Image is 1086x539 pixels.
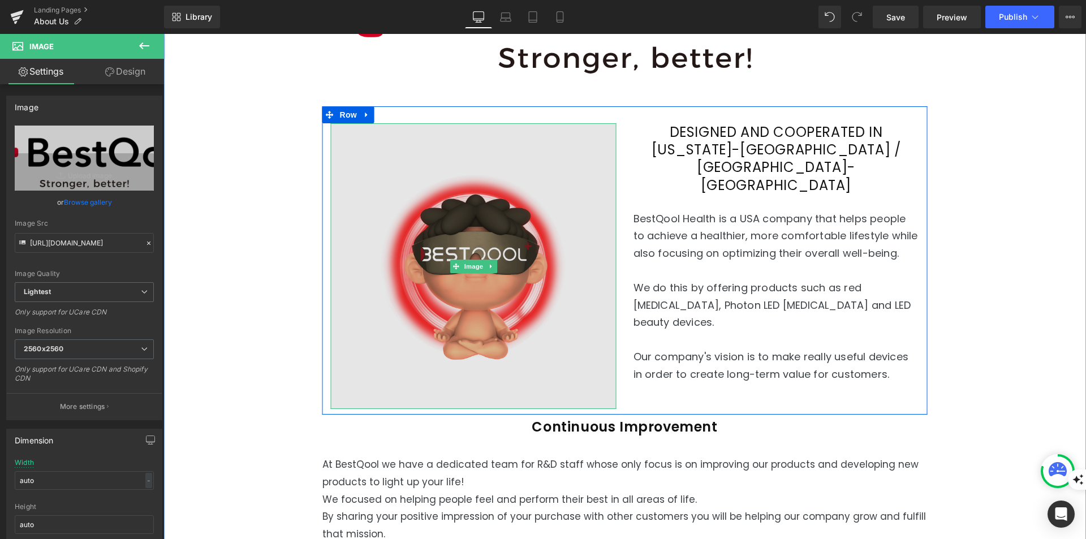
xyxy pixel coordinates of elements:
button: Undo [818,6,841,28]
span: BestQool Health is a USA company that helps people to achieve a healthier, more comfortable lifes... [470,178,755,226]
a: Expand / Collapse [196,72,211,89]
button: More settings [7,393,162,420]
div: or [15,196,154,208]
span: Image [298,226,322,239]
div: Height [15,503,154,511]
a: Desktop [465,6,492,28]
a: Laptop [492,6,519,28]
input: auto [15,515,154,534]
span: We do this by offering products such as red [MEDICAL_DATA], Photon LED [MEDICAL_DATA] and LED bea... [470,247,748,295]
span: Save [886,11,905,23]
span: Row [174,72,196,89]
h3: Continuous Improvement [159,381,764,405]
div: Dimension [15,429,54,445]
button: More [1059,6,1081,28]
p: More settings [60,402,105,412]
button: Publish [985,6,1054,28]
b: 2560x2560 [24,344,63,353]
a: Mobile [546,6,574,28]
div: Open Intercom Messenger [1048,501,1075,528]
div: Width [15,459,34,467]
div: - [145,473,152,488]
a: New Library [164,6,220,28]
span: Image [29,42,54,51]
a: Design [84,59,166,84]
p: We focused on helping people feel and perform their best in all areas of life. By sharing your po... [159,457,764,526]
a: Expand / Collapse [322,226,334,239]
a: Tablet [519,6,546,28]
p: At BestQool we have a dedicated team for R&D staff whose only focus is on improving our products ... [159,422,764,456]
div: Image Resolution [15,327,154,335]
b: Lightest [24,287,51,296]
input: Link [15,233,154,253]
span: Publish [999,12,1027,21]
a: Preview [923,6,981,28]
p: Our company's vision is to make really useful devices in order to create long-term value for cust... [470,314,756,349]
a: Landing Pages [34,6,164,15]
div: Only support for UCare CDN [15,308,154,324]
span: Preview [937,11,967,23]
span: Library [186,12,212,22]
a: Browse gallery [64,192,112,212]
div: Image Quality [15,270,154,278]
span: About Us [34,17,69,26]
button: Redo [846,6,868,28]
input: auto [15,471,154,490]
div: Image [15,96,38,112]
div: Only support for UCare CDN and Shopify CDN [15,365,154,390]
div: Image Src [15,219,154,227]
h2: DESIGNED AND COOPERATED IN [US_STATE]-[GEOGRAPHIC_DATA] / [GEOGRAPHIC_DATA]-[GEOGRAPHIC_DATA] [470,89,756,160]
